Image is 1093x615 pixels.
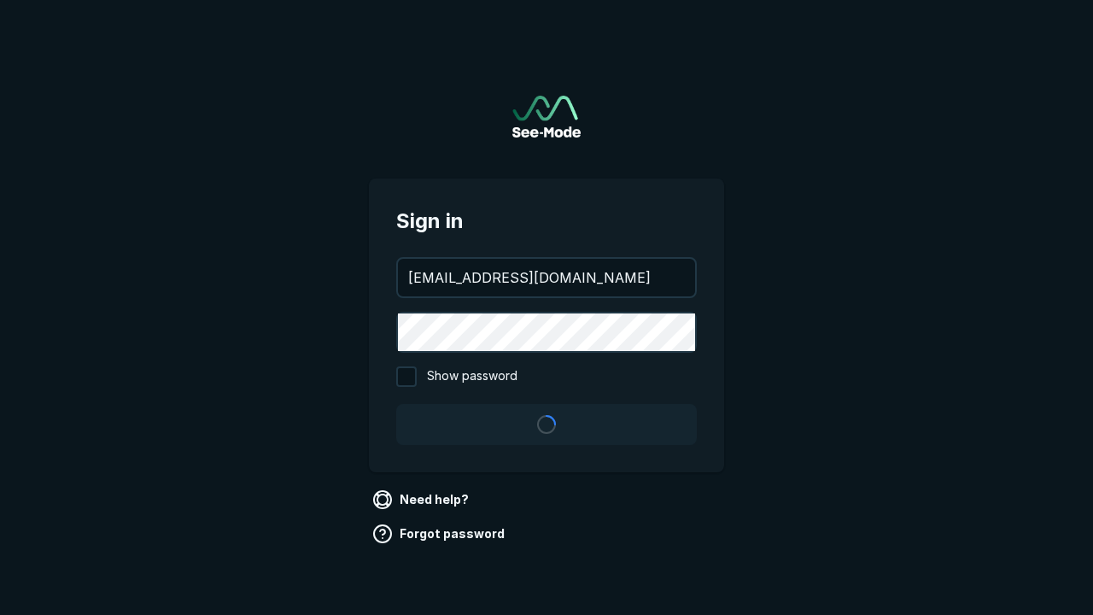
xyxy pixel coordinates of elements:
a: Forgot password [369,520,511,548]
a: Go to sign in [512,96,581,138]
span: Sign in [396,206,697,237]
span: Show password [427,366,517,387]
img: See-Mode Logo [512,96,581,138]
input: your@email.com [398,259,695,296]
a: Need help? [369,486,476,513]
